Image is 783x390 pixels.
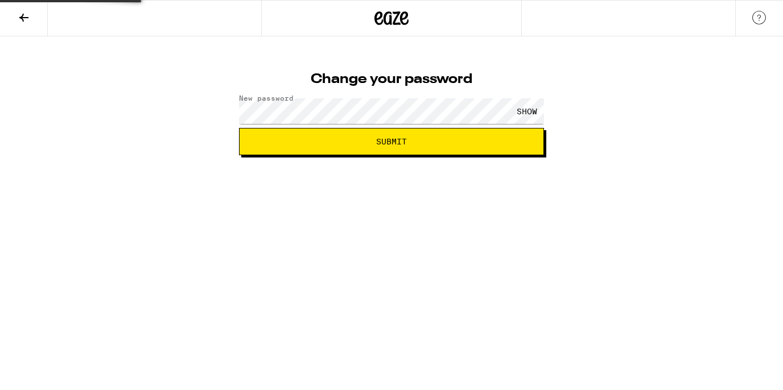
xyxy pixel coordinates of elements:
div: SHOW [510,98,544,124]
button: Submit [239,128,544,155]
span: Hi. Need any help? [7,8,82,17]
h1: Change your password [239,73,544,86]
label: New password [239,94,294,102]
span: Submit [376,138,407,146]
